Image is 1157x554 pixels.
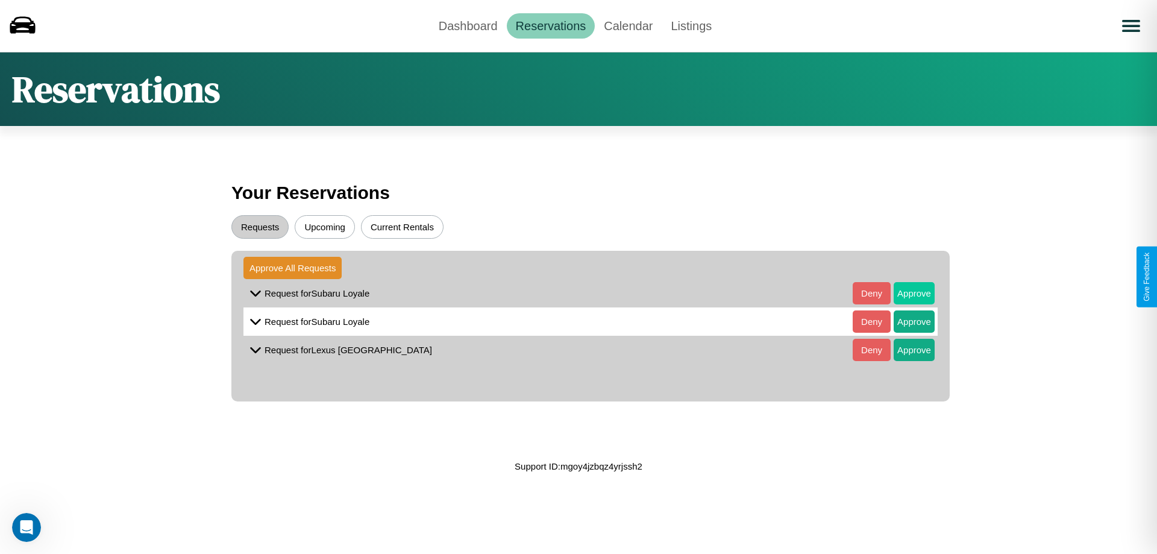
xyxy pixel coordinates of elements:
[595,13,662,39] a: Calendar
[430,13,507,39] a: Dashboard
[515,458,642,474] p: Support ID: mgoy4jzbqz4yrjssh2
[894,282,935,304] button: Approve
[265,342,432,358] p: Request for Lexus [GEOGRAPHIC_DATA]
[507,13,595,39] a: Reservations
[853,282,891,304] button: Deny
[1143,253,1151,301] div: Give Feedback
[662,13,721,39] a: Listings
[361,215,444,239] button: Current Rentals
[295,215,355,239] button: Upcoming
[231,177,926,209] h3: Your Reservations
[243,257,342,279] button: Approve All Requests
[853,339,891,361] button: Deny
[12,65,220,114] h1: Reservations
[894,310,935,333] button: Approve
[231,215,289,239] button: Requests
[265,285,369,301] p: Request for Subaru Loyale
[12,513,41,542] iframe: Intercom live chat
[894,339,935,361] button: Approve
[853,310,891,333] button: Deny
[265,313,369,330] p: Request for Subaru Loyale
[1114,9,1148,43] button: Open menu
